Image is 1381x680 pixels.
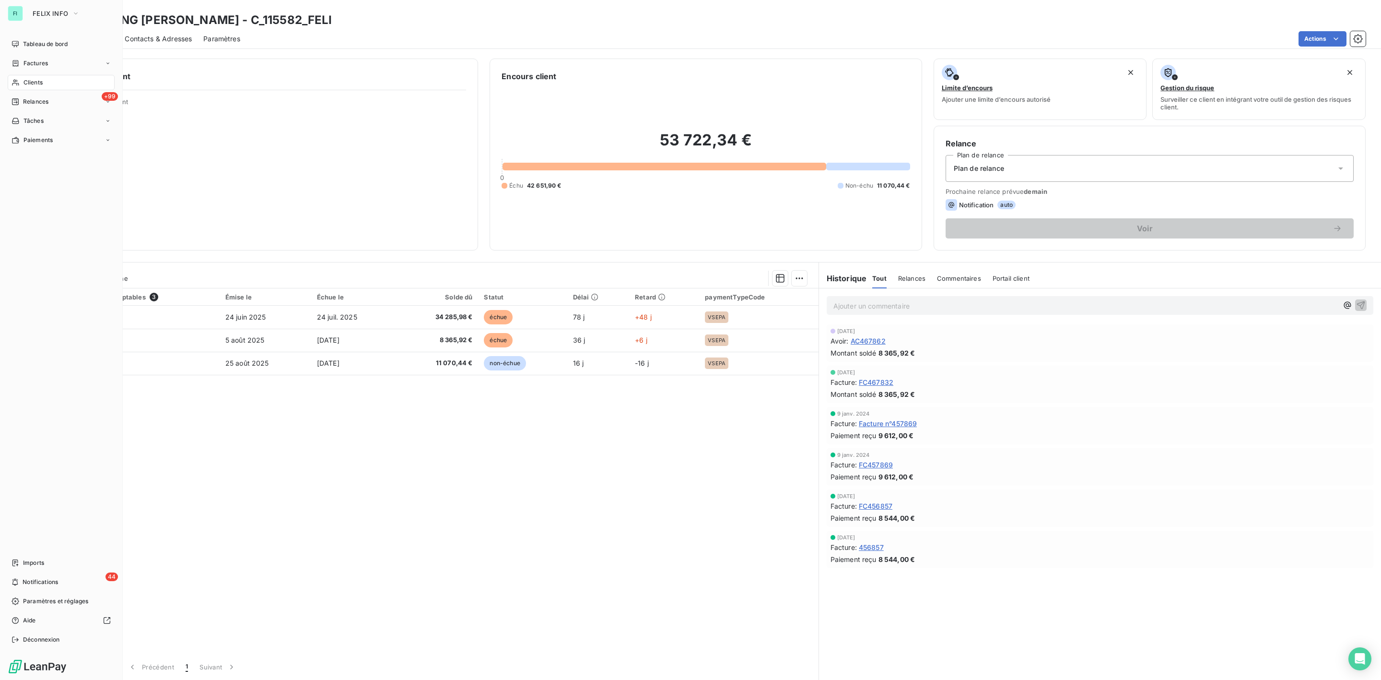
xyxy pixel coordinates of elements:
span: Paiements [23,136,53,144]
span: Déconnexion [23,635,60,644]
span: Contacts & Adresses [125,34,192,44]
span: Tableau de bord [23,40,68,48]
span: 25 août 2025 [225,359,269,367]
span: Paiement reçu [831,554,877,564]
span: 9 janv. 2024 [837,452,870,458]
span: VSEPA [708,314,726,320]
span: FC457869 [859,460,893,470]
span: Relances [898,274,925,282]
span: FC456857 [859,501,892,511]
span: Facture : [831,501,857,511]
span: Facture : [831,377,857,387]
span: Montant soldé [831,389,877,399]
span: 16 j [573,359,584,367]
div: FI [8,6,23,21]
h2: 53 722,34 € [502,131,910,159]
span: 44 [105,573,118,581]
span: AC467862 [851,336,886,346]
span: Avoir : [831,336,849,346]
span: Relances [23,97,48,106]
span: 9 612,00 € [878,430,914,441]
div: Pièces comptables [86,293,214,301]
span: Propriétés Client [77,98,466,111]
span: 11 070,44 € [403,358,472,368]
button: Limite d’encoursAjouter une limite d’encours autorisé [934,59,1147,120]
span: 78 j [573,313,585,321]
span: 0 [500,174,504,181]
span: 1 [186,662,188,672]
span: Limite d’encours [942,84,993,92]
button: Gestion du risqueSurveiller ce client en intégrant votre outil de gestion des risques client. [1152,59,1366,120]
span: 8 365,92 € [403,335,472,345]
span: 24 juin 2025 [225,313,266,321]
h3: HOLDING [PERSON_NAME] - C_115582_FELI [84,12,332,29]
span: Imports [23,559,44,567]
span: Paiement reçu [831,430,877,441]
span: Échu [509,181,523,190]
span: Facture : [831,460,857,470]
span: Non-échu [845,181,873,190]
span: Paiement reçu [831,472,877,482]
span: Factures [23,59,48,68]
span: [DATE] [837,328,855,334]
button: Suivant [194,657,242,677]
span: 8 365,92 € [878,348,915,358]
span: Montant soldé [831,348,877,358]
span: Tout [872,274,887,282]
div: Émise le [225,293,305,301]
span: VSEPA [708,337,726,343]
span: 3 [150,293,158,301]
span: Notification [959,201,994,209]
span: 8 544,00 € [878,513,915,523]
span: [DATE] [317,359,339,367]
span: 24 juil. 2025 [317,313,357,321]
div: Délai [573,293,623,301]
span: échue [484,310,513,324]
span: 5 août 2025 [225,336,265,344]
a: Aide [8,613,115,628]
h6: Informations client [58,71,466,82]
span: Facture : [831,418,857,429]
span: 42 651,90 € [527,181,562,190]
span: +48 j [635,313,652,321]
span: Prochaine relance prévue [946,188,1354,195]
img: Logo LeanPay [8,659,67,674]
div: paymentTypeCode [705,293,812,301]
span: [DATE] [837,370,855,375]
h6: Relance [946,138,1354,149]
span: 34 285,98 € [403,312,472,322]
span: Portail client [993,274,1030,282]
span: Ajouter une limite d’encours autorisé [942,95,1051,103]
span: Aide [23,616,36,625]
span: Gestion du risque [1160,84,1214,92]
span: Facture : [831,542,857,552]
span: [DATE] [837,493,855,499]
div: Solde dû [403,293,472,301]
div: Statut [484,293,561,301]
span: VSEPA [708,360,726,366]
h6: Encours client [502,71,556,82]
span: 36 j [573,336,585,344]
button: Voir [946,218,1354,239]
span: Notifications [23,578,58,586]
div: Open Intercom Messenger [1348,647,1371,670]
div: Retard [635,293,693,301]
span: Voir [957,225,1333,232]
span: 8 544,00 € [878,554,915,564]
span: +99 [102,92,118,101]
span: FC467832 [859,377,893,387]
span: 11 070,44 € [877,181,910,190]
span: 9 612,00 € [878,472,914,482]
span: 9 janv. 2024 [837,411,870,417]
span: échue [484,333,513,347]
span: FELIX INFO [33,10,68,17]
span: [DATE] [837,535,855,540]
span: non-échue [484,356,526,370]
span: Tâches [23,117,44,125]
span: [DATE] [317,336,339,344]
span: Paramètres [203,34,240,44]
span: 456857 [859,542,884,552]
span: Clients [23,78,43,87]
span: Plan de relance [954,164,1004,173]
button: Actions [1299,31,1346,47]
